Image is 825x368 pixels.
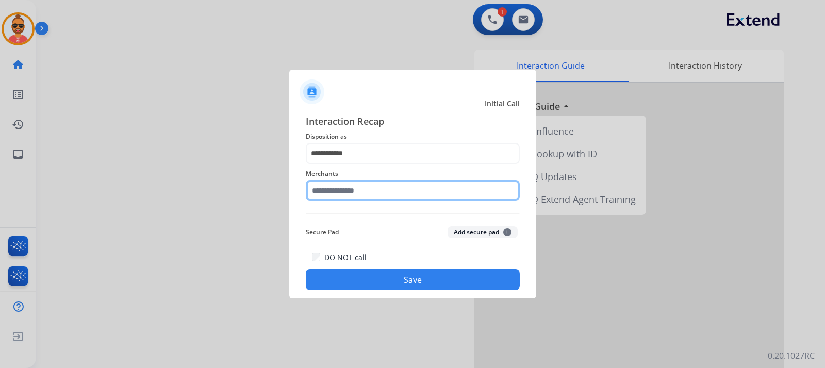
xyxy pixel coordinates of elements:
[306,168,520,180] span: Merchants
[324,252,367,263] label: DO NOT call
[306,131,520,143] span: Disposition as
[768,349,815,362] p: 0.20.1027RC
[306,269,520,290] button: Save
[485,99,520,109] span: Initial Call
[300,79,324,104] img: contactIcon
[306,226,339,238] span: Secure Pad
[503,228,511,236] span: +
[306,114,520,131] span: Interaction Recap
[448,226,518,238] button: Add secure pad+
